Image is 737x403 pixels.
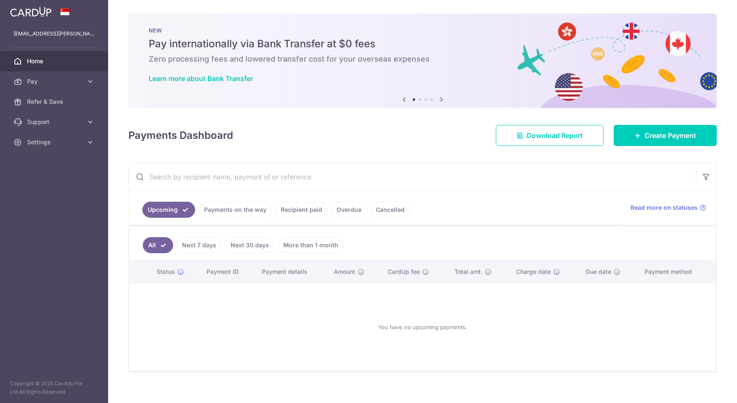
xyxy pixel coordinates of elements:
[143,237,173,253] a: All
[255,261,327,283] th: Payment details
[149,54,696,64] h6: Zero processing fees and lowered transfer cost for your overseas expenses
[199,202,272,218] a: Payments on the way
[645,130,696,141] span: Create Payment
[278,237,344,253] a: More than 1 month
[27,77,83,86] span: Pay
[275,202,328,218] a: Recipient paid
[128,14,717,108] img: Bank transfer banner
[370,202,410,218] a: Cancelled
[496,125,604,146] a: Download Report
[149,27,696,34] p: NEW
[638,261,716,283] th: Payment method
[14,30,95,38] p: [EMAIL_ADDRESS][PERSON_NAME][DOMAIN_NAME]
[27,97,83,106] span: Refer & Save
[27,138,83,146] span: Settings
[157,268,175,276] span: Status
[27,118,83,126] span: Support
[225,237,275,253] a: Next 30 days
[454,268,482,276] span: Total amt.
[334,268,355,276] span: Amount
[149,74,253,83] a: Learn more about Bank Transfer
[631,203,706,212] a: Read more on statuses
[614,125,717,146] a: Create Payment
[388,268,420,276] span: CardUp fee
[331,202,367,218] a: Overdue
[142,202,195,218] a: Upcoming
[200,261,255,283] th: Payment ID
[128,128,233,143] h4: Payments Dashboard
[516,268,551,276] span: Charge date
[129,163,696,190] input: Search by recipient name, payment id or reference
[631,203,698,212] span: Read more on statuses
[139,290,706,364] div: You have no upcoming payments.
[586,268,611,276] span: Due date
[527,130,583,141] span: Download Report
[27,57,83,65] span: Home
[10,7,52,17] img: CardUp
[149,37,696,51] h5: Pay internationally via Bank Transfer at $0 fees
[177,237,222,253] a: Next 7 days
